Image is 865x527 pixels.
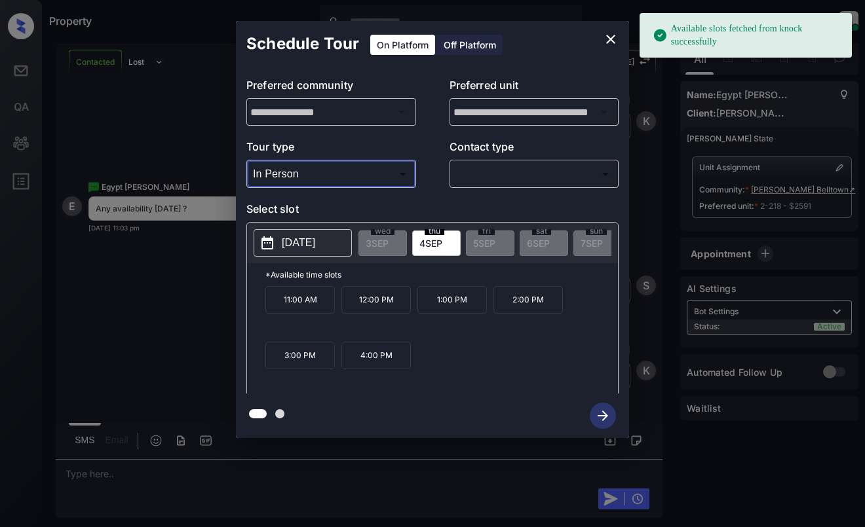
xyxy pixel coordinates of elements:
[450,139,619,160] p: Contact type
[341,342,411,369] p: 4:00 PM
[246,201,619,222] p: Select slot
[417,286,487,314] p: 1:00 PM
[582,399,624,433] button: btn-next
[265,342,335,369] p: 3:00 PM
[250,163,413,185] div: In Person
[265,263,618,286] p: *Available time slots
[236,21,370,67] h2: Schedule Tour
[265,286,335,314] p: 11:00 AM
[254,229,352,257] button: [DATE]
[425,227,444,235] span: thu
[419,238,442,249] span: 4 SEP
[450,77,619,98] p: Preferred unit
[653,17,841,54] div: Available slots fetched from knock successfully
[412,230,461,256] div: date-select
[437,35,503,55] div: Off Platform
[493,286,563,314] p: 2:00 PM
[246,77,416,98] p: Preferred community
[370,35,435,55] div: On Platform
[341,286,411,314] p: 12:00 PM
[282,235,315,251] p: [DATE]
[598,26,624,52] button: close
[246,139,416,160] p: Tour type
